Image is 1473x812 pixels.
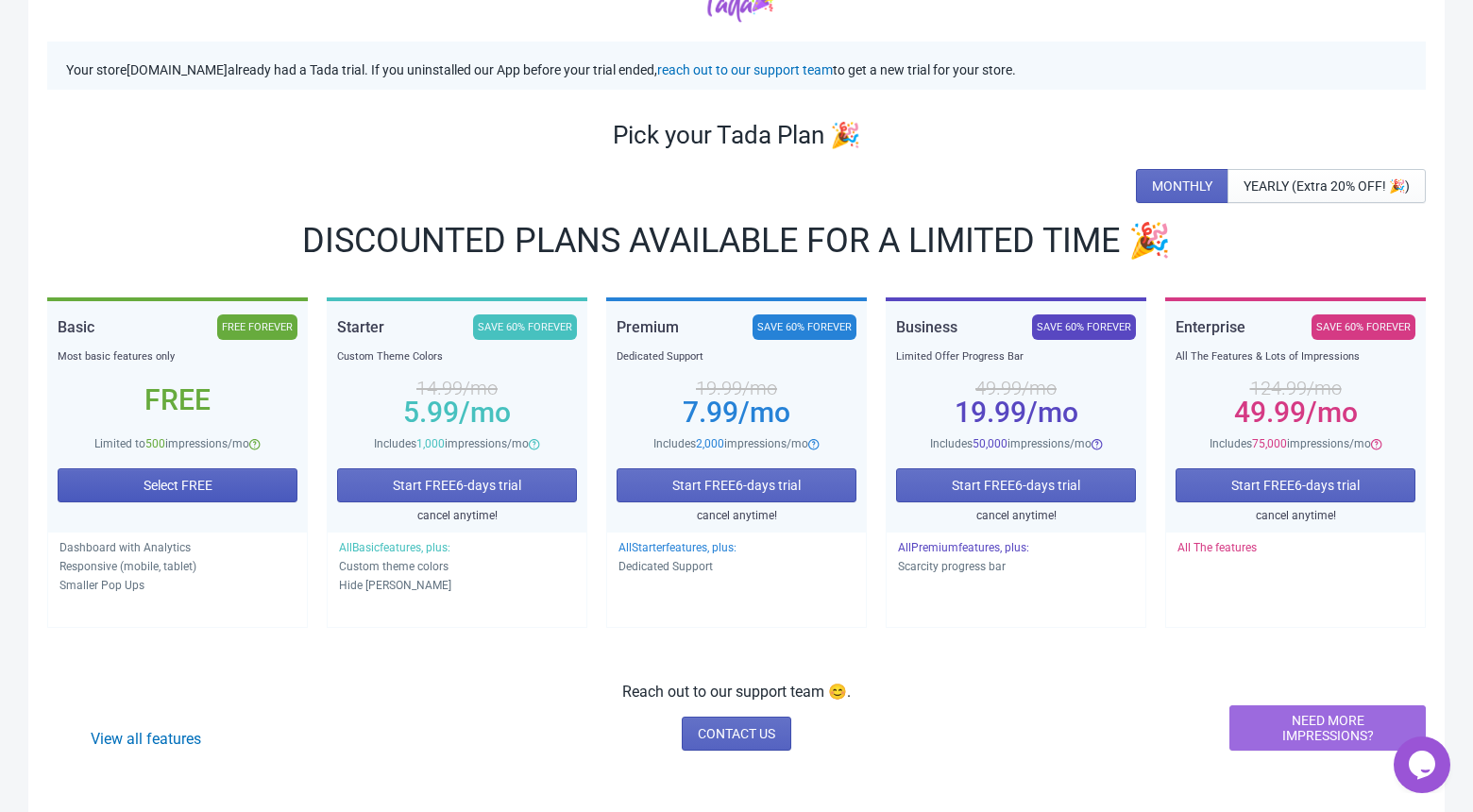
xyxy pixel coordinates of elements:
div: Basic [58,314,94,340]
span: /mo [459,396,511,429]
div: cancel anytime! [1176,506,1415,525]
span: Includes impressions/mo [653,437,808,450]
a: CONTACT US [682,717,791,751]
div: Pick your Tada Plan 🎉 [47,120,1426,150]
span: All Premium features, plus: [898,541,1029,554]
p: Responsive (mobile, tablet) [59,557,296,576]
button: Start FREE6-days trial [1176,468,1415,502]
span: Start FREE 6 -days trial [1231,478,1360,493]
span: 50,000 [973,437,1007,450]
span: Start FREE 6 -days trial [952,478,1080,493]
span: 75,000 [1252,437,1287,450]
span: CONTACT US [698,726,775,741]
div: SAVE 60% FOREVER [1312,314,1415,340]
span: Select FREE [144,478,212,493]
div: Enterprise [1176,314,1245,340]
div: Your store [DOMAIN_NAME] already had a Tada trial. If you uninstalled our App before your trial e... [47,42,1426,90]
span: 500 [145,437,165,450]
button: YEARLY (Extra 20% OFF! 🎉) [1227,169,1426,203]
div: Business [896,314,957,340]
div: FREE FOREVER [217,314,297,340]
span: Includes impressions/mo [1210,437,1371,450]
span: /mo [738,396,790,429]
div: DISCOUNTED PLANS AVAILABLE FOR A LIMITED TIME 🎉 [47,226,1426,256]
div: SAVE 60% FOREVER [473,314,577,340]
span: All Starter features, plus: [618,541,736,554]
p: Scarcity progress bar [898,557,1134,576]
span: NEED MORE IMPRESSIONS? [1245,713,1410,743]
span: Start FREE 6 -days trial [393,478,521,493]
div: cancel anytime! [337,506,577,525]
span: 1,000 [416,437,445,450]
div: 19.99 [896,405,1136,420]
p: Hide [PERSON_NAME] [339,576,575,595]
div: 7.99 [617,405,856,420]
span: YEARLY (Extra 20% OFF! 🎉) [1244,178,1410,194]
span: /mo [1026,396,1078,429]
div: 124.99 /mo [1176,381,1415,396]
div: Free [58,393,297,408]
div: 49.99 [1176,405,1415,420]
div: Dedicated Support [617,347,856,366]
button: NEED MORE IMPRESSIONS? [1229,705,1426,751]
div: Limited Offer Progress Bar [896,347,1136,366]
p: Dashboard with Analytics [59,538,296,557]
div: 5.99 [337,405,577,420]
div: 49.99 /mo [896,381,1136,396]
span: /mo [1306,396,1358,429]
button: Select FREE [58,468,297,502]
div: 14.99 /mo [337,381,577,396]
div: All The Features & Lots of Impressions [1176,347,1415,366]
button: Start FREE6-days trial [617,468,856,502]
div: cancel anytime! [896,506,1136,525]
a: reach out to our support team [657,62,833,77]
button: MONTHLY [1136,169,1228,203]
div: Most basic features only [58,347,297,366]
a: View all features [91,730,201,748]
p: Reach out to our support team 😊. [622,681,851,703]
div: Premium [617,314,679,340]
div: 19.99 /mo [617,381,856,396]
div: Custom Theme Colors [337,347,577,366]
button: Start FREE6-days trial [337,468,577,502]
p: Smaller Pop Ups [59,576,296,595]
span: All The features [1177,541,1257,554]
span: MONTHLY [1152,178,1212,194]
div: SAVE 60% FOREVER [1032,314,1136,340]
div: Limited to impressions/mo [58,434,297,453]
button: Start FREE6-days trial [896,468,1136,502]
p: Custom theme colors [339,557,575,576]
div: cancel anytime! [617,506,856,525]
iframe: chat widget [1394,736,1454,793]
p: Dedicated Support [618,557,855,576]
span: All Basic features, plus: [339,541,450,554]
span: Includes impressions/mo [930,437,1092,450]
div: Starter [337,314,384,340]
div: SAVE 60% FOREVER [753,314,856,340]
span: Includes impressions/mo [374,437,529,450]
span: Start FREE 6 -days trial [672,478,801,493]
span: 2,000 [696,437,724,450]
